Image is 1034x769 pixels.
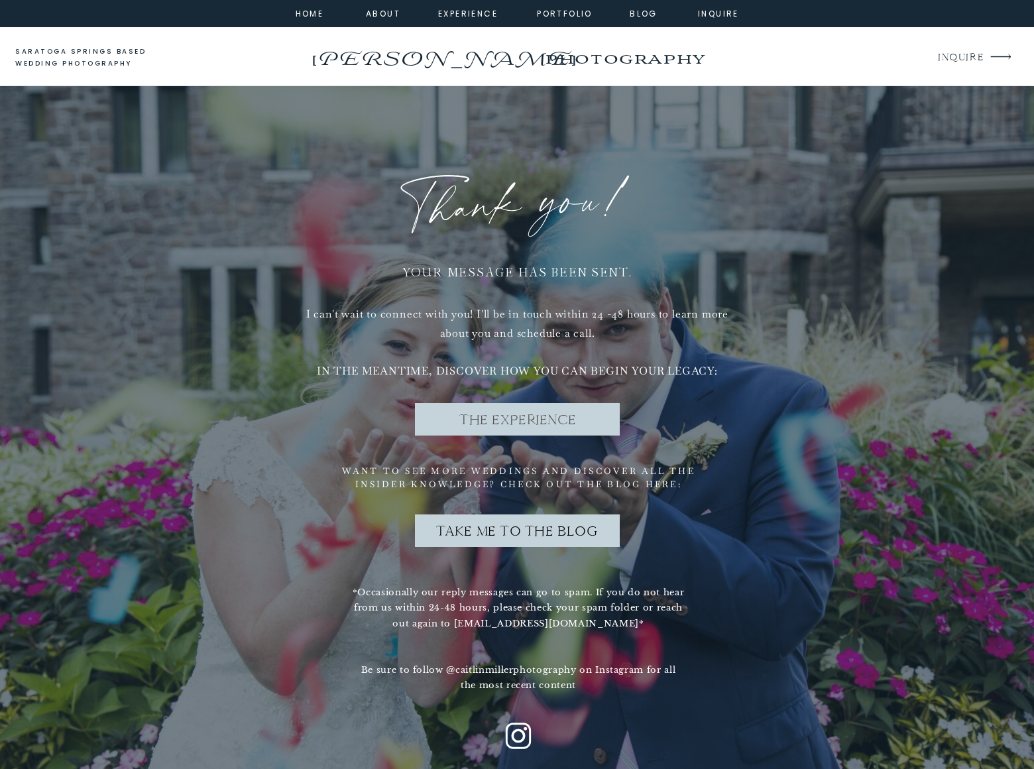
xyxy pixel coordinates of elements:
[438,7,492,19] a: experience
[695,7,742,19] a: inquire
[357,167,676,258] h1: Thank you!
[352,585,685,701] a: *Occasionally our reply messages can go to spam. If you do not hear from us within 24-48 hours, p...
[424,520,610,538] a: Take me to the blog
[308,43,578,64] a: [PERSON_NAME]
[536,7,593,19] a: portfolio
[620,7,667,19] a: Blog
[366,7,396,19] a: about
[938,49,982,67] a: INQUIRE
[299,305,736,392] a: I can't wait to connect with you! I'll be in touch within 24 -48 hours to learn more about you an...
[519,40,730,76] a: photography
[338,465,699,511] h2: Want to see more weddings and discover all the insider knowledge? Check out the blog here:
[15,46,171,70] a: saratoga springs based wedding photography
[459,409,577,429] a: THE EXPERIENCE
[358,265,677,293] a: Your message has been sent.
[292,7,327,19] a: home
